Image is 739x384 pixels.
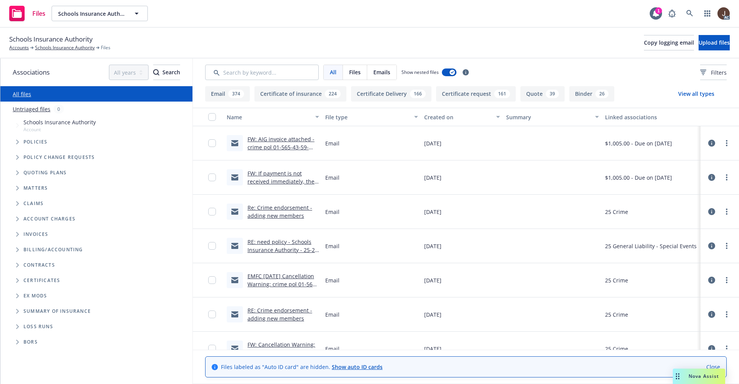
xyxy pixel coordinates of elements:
[32,10,45,17] span: Files
[208,311,216,318] input: Toggle Row Selected
[23,217,75,221] span: Account charges
[23,263,55,267] span: Contracts
[717,7,730,20] img: photo
[101,44,110,51] span: Files
[605,242,697,250] div: 25 General Liability - Special Events
[666,86,727,102] button: View all types
[673,369,682,384] div: Drag to move
[506,113,590,121] div: Summary
[23,324,53,329] span: Loss Runs
[247,238,319,270] a: RE: need policy - Schools Insurance Authority - 25-26 [PERSON_NAME] Ins. Co. GL MKP0000500921402
[247,135,314,175] a: FW: AIG invoice attached - crime pol 01-565-43-59- SCHOOLS INSURANCE AUTHORITY - Past Due Amount:...
[424,139,441,147] span: [DATE]
[699,35,730,50] button: Upload files
[247,170,314,201] a: FW: If payment is not received immediately, the Cancellation will become effective on [DATE]
[325,113,409,121] div: File type
[254,86,346,102] button: Certificate of insurance
[205,86,250,102] button: Email
[711,68,727,77] span: Filters
[421,108,503,126] button: Created on
[700,68,727,77] span: Filters
[23,186,48,190] span: Matters
[54,105,64,114] div: 0
[494,90,510,98] div: 161
[13,105,50,113] a: Untriaged files
[424,174,441,182] span: [DATE]
[605,345,628,353] div: 25 Crime
[700,6,715,21] a: Switch app
[424,311,441,319] span: [DATE]
[722,344,731,353] a: more
[605,113,697,121] div: Linked associations
[9,34,93,44] span: Schools Insurance Authority
[228,90,244,98] div: 374
[325,208,339,216] span: Email
[208,276,216,284] input: Toggle Row Selected
[655,7,662,14] div: 1
[332,363,383,371] a: Show auto ID cards
[13,90,31,98] a: All files
[9,44,29,51] a: Accounts
[205,65,319,80] input: Search by keyword...
[23,294,47,298] span: Ex Mods
[349,68,361,76] span: Files
[227,113,311,121] div: Name
[644,35,694,50] button: Copy logging email
[35,44,95,51] a: Schools Insurance Authority
[325,90,341,98] div: 224
[23,232,48,237] span: Invoices
[503,108,602,126] button: Summary
[424,345,441,353] span: [DATE]
[23,340,38,344] span: BORs
[602,108,701,126] button: Linked associations
[325,174,339,182] span: Email
[722,207,731,216] a: more
[325,345,339,353] span: Email
[52,6,148,21] button: Schools Insurance Authority
[605,174,672,182] div: $1,005.00 - Due on [DATE]
[722,241,731,250] a: more
[699,39,730,46] span: Upload files
[325,242,339,250] span: Email
[221,363,383,371] span: Files labeled as "Auto ID card" are hidden.
[153,65,180,80] button: SearchSearch
[436,86,516,102] button: Certificate request
[373,68,390,76] span: Emails
[322,108,421,126] button: File type
[605,208,628,216] div: 25 Crime
[424,208,441,216] span: [DATE]
[247,307,312,322] a: RE: Crime endorsement - adding new members
[208,113,216,121] input: Select all
[23,247,83,252] span: Billing/Accounting
[208,174,216,181] input: Toggle Row Selected
[605,311,628,319] div: 25 Crime
[247,204,312,219] a: Re: Crime endorsement - adding new members
[569,86,614,102] button: Binder
[424,276,441,284] span: [DATE]
[58,10,125,18] span: Schools Insurance Authority
[605,139,672,147] div: $1,005.00 - Due on [DATE]
[351,86,431,102] button: Certificate Delivery
[722,310,731,319] a: more
[424,242,441,250] span: [DATE]
[706,363,720,371] a: Close
[208,208,216,215] input: Toggle Row Selected
[23,126,96,133] span: Account
[208,242,216,250] input: Toggle Row Selected
[605,276,628,284] div: 25 Crime
[595,90,609,98] div: 26
[23,118,96,126] span: Schools Insurance Authority
[23,278,60,283] span: Certificates
[23,201,43,206] span: Claims
[0,117,192,242] div: Tree Example
[208,345,216,352] input: Toggle Row Selected
[23,155,95,160] span: Policy change requests
[722,275,731,285] a: more
[682,6,697,21] a: Search
[424,113,492,121] div: Created on
[722,139,731,148] a: more
[23,309,91,314] span: Summary of insurance
[23,170,67,175] span: Quoting plans
[401,69,439,75] span: Show nested files
[224,108,322,126] button: Name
